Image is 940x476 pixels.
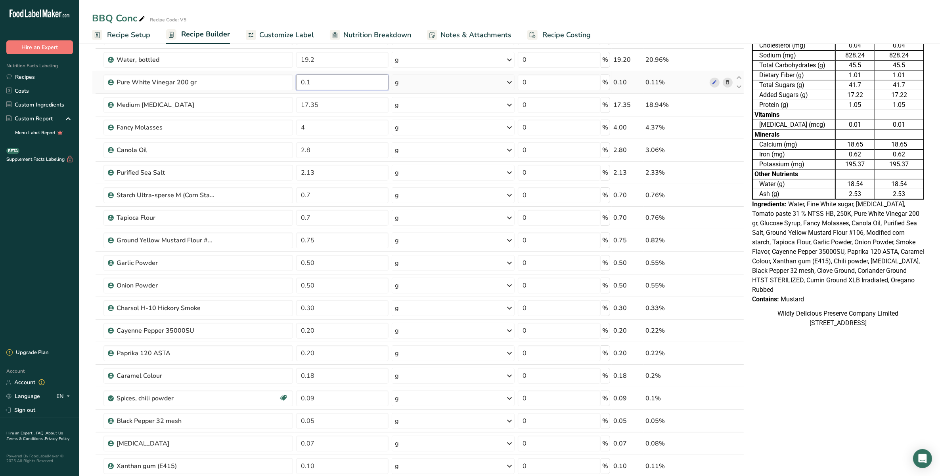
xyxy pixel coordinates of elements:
div: 18.54 [837,179,873,189]
div: g [395,190,399,200]
td: Added Sugars (g) [752,90,835,100]
div: Fancy Molasses [117,123,216,132]
div: 19.20 [613,55,642,65]
span: Recipe Builder [181,29,230,40]
div: g [395,168,399,177]
a: Notes & Attachments [427,26,511,44]
div: 0.22% [645,348,706,358]
td: Vitamins [752,110,835,120]
a: Recipe Costing [527,26,591,44]
div: Canola Oil [117,145,216,155]
div: Starch Ultra-sperse M (Corn Starch) [117,190,216,200]
div: 0.10 [613,461,642,471]
div: Spices, chili powder [117,394,216,403]
td: [MEDICAL_DATA] (mcg) [752,120,835,130]
div: Onion Powder [117,281,216,290]
div: 17.22 [837,90,873,100]
a: Language [6,389,40,403]
td: Potassium (mg) [752,160,835,169]
div: 41.7 [877,80,922,90]
div: 828.24 [877,51,922,60]
span: Mustard [781,295,804,303]
div: Ground Yellow Mustard Flour #106 [117,236,216,245]
span: Contains: [752,295,779,303]
div: Powered By FoodLabelMaker © 2025 All Rights Reserved [6,454,73,463]
div: Open Intercom Messenger [913,449,932,468]
div: Black Pepper 32 mesh [117,416,216,426]
div: 0.20 [613,326,642,335]
td: Calcium (mg) [752,140,835,150]
div: g [395,416,399,426]
div: 0.04 [877,41,922,50]
div: 0.30 [613,303,642,313]
td: Protein (g) [752,100,835,110]
span: Recipe Setup [107,30,150,40]
div: Medium [MEDICAL_DATA] [117,100,216,110]
span: Notes & Attachments [440,30,511,40]
div: 2.80 [613,145,642,155]
div: EN [56,392,73,401]
div: 41.7 [837,80,873,90]
div: 0.62 [877,150,922,159]
div: 0.11% [645,461,706,471]
div: 0.11% [645,78,706,87]
div: 0.70 [613,190,642,200]
div: 17.35 [613,100,642,110]
div: 828.24 [837,51,873,60]
div: g [395,303,399,313]
div: 0.05% [645,416,706,426]
div: 0.01 [877,120,922,129]
div: BBQ Conc [92,11,147,25]
div: Custom Report [6,114,53,123]
td: Other Nutrients [752,169,835,179]
div: Tapioca Flour [117,213,216,223]
div: 0.82% [645,236,706,245]
a: Recipe Setup [92,26,150,44]
div: g [395,236,399,245]
div: 0.70 [613,213,642,223]
div: 0.75 [613,236,642,245]
td: Water (g) [752,179,835,189]
td: Sodium (mg) [752,51,835,61]
div: g [395,123,399,132]
div: g [395,100,399,110]
a: Terms & Conditions . [7,436,45,442]
span: Nutrition Breakdown [343,30,411,40]
div: Xanthan gum (E415) [117,461,216,471]
span: Water, Fine White sugar, [MEDICAL_DATA], Tomato paste 31 % NTSS HB, 250K, Pure White Vinegar 200 ... [752,200,924,293]
div: 1.01 [837,70,873,80]
div: g [395,78,399,87]
div: 1.05 [877,100,922,110]
a: Customize Label [246,26,314,44]
div: g [395,348,399,358]
a: Nutrition Breakdown [330,26,411,44]
div: [MEDICAL_DATA] [117,439,216,448]
div: Water, bottled [117,55,216,65]
div: 2.13 [613,168,642,177]
div: BETA [6,148,19,154]
div: 0.04 [837,41,873,50]
td: Ash (g) [752,189,835,200]
div: g [395,461,399,471]
div: Garlic Powder [117,258,216,268]
div: g [395,326,399,335]
div: 17.22 [877,90,922,100]
div: g [395,213,399,223]
div: 1.01 [877,70,922,80]
span: Recipe Costing [542,30,591,40]
span: Ingredients: [752,200,787,208]
td: Total Carbohydrates (g) [752,61,835,70]
div: 0.05 [613,416,642,426]
td: Total Sugars (g) [752,80,835,90]
div: 195.37 [837,160,873,169]
div: 0.01 [837,120,873,129]
div: 2.53 [877,189,922,199]
div: 45.5 [837,61,873,70]
div: 3.06% [645,145,706,155]
div: Caramel Colour [117,371,216,381]
div: 0.50 [613,281,642,290]
div: 0.20 [613,348,642,358]
div: g [395,55,399,65]
td: Iron (mg) [752,150,835,160]
div: 0.18 [613,371,642,381]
